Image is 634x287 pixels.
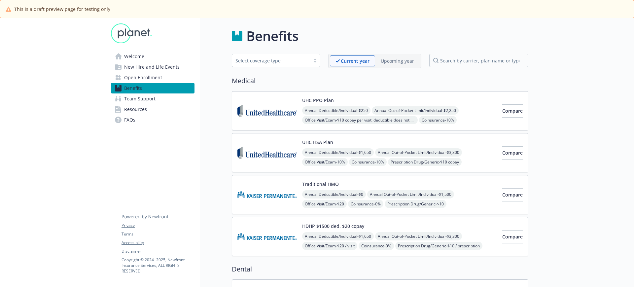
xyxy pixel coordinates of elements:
[502,150,523,156] span: Compare
[111,104,194,115] a: Resources
[385,200,446,208] span: Prescription Drug/Generic - $10
[372,106,459,115] span: Annual Out-of-Pocket Limit/Individual - $2,250
[111,62,194,72] a: New Hire and Life Events
[348,200,383,208] span: Coinsurance - 0%
[502,146,523,160] button: Compare
[14,6,110,13] span: This is a draft preview page for testing only
[419,116,457,124] span: Coinsurance - 10%
[122,231,194,237] a: Terms
[246,26,299,46] h1: Benefits
[237,223,297,251] img: Kaiser Permanente Insurance Company carrier logo
[111,93,194,104] a: Team Support
[237,139,297,167] img: United Healthcare Insurance Company carrier logo
[302,97,334,104] button: UHC PPO Plan
[302,242,357,250] span: Office Visit/Exam - $20 / visit
[122,240,194,246] a: Accessibility
[111,115,194,125] a: FAQs
[349,158,387,166] span: Coinsurance - 10%
[502,192,523,198] span: Compare
[375,148,462,157] span: Annual Out-of-Pocket Limit/Individual - $3,300
[124,115,135,125] span: FAQs
[302,232,374,240] span: Annual Deductible/Individual - $1,650
[302,106,370,115] span: Annual Deductible/Individual - $250
[367,190,454,198] span: Annual Out-of-Pocket Limit/Individual - $1,500
[341,57,370,64] p: Current year
[302,116,418,124] span: Office Visit/Exam - $10 copay per visit, deductible does not apply
[124,72,162,83] span: Open Enrollment
[124,104,147,115] span: Resources
[122,223,194,229] a: Privacy
[124,62,180,72] span: New Hire and Life Events
[111,51,194,62] a: Welcome
[381,57,414,64] p: Upcoming year
[237,181,297,209] img: Kaiser Permanente Insurance Company carrier logo
[502,104,523,118] button: Compare
[124,83,142,93] span: Benefits
[395,242,482,250] span: Prescription Drug/Generic - $10 / prescription
[111,83,194,93] a: Benefits
[235,57,307,64] div: Select coverage type
[302,181,339,188] button: Traditional HMO
[122,257,194,274] p: Copyright © 2024 - 2025 , Newfront Insurance Services, ALL RIGHTS RESERVED
[302,158,348,166] span: Office Visit/Exam - 10%
[429,54,528,67] input: search by carrier, plan name or type
[124,93,156,104] span: Team Support
[232,264,528,274] h2: Dental
[375,232,462,240] span: Annual Out-of-Pocket Limit/Individual - $3,300
[124,51,144,62] span: Welcome
[388,158,462,166] span: Prescription Drug/Generic - $10 copay
[359,242,394,250] span: Coinsurance - 0%
[302,148,374,157] span: Annual Deductible/Individual - $1,650
[111,72,194,83] a: Open Enrollment
[302,139,333,146] button: UHC HSA Plan
[502,188,523,201] button: Compare
[302,223,364,230] button: HDHP $1500 ded, $20 copay
[302,200,347,208] span: Office Visit/Exam - $20
[502,233,523,240] span: Compare
[122,248,194,254] a: Disclaimer
[302,190,366,198] span: Annual Deductible/Individual - $0
[232,76,528,86] h2: Medical
[502,230,523,243] button: Compare
[237,97,297,125] img: United Healthcare Insurance Company carrier logo
[502,108,523,114] span: Compare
